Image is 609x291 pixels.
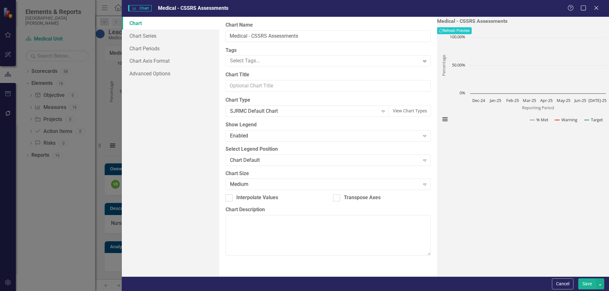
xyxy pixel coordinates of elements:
text: Reporting Period [522,105,554,111]
label: Chart Name [226,22,431,29]
label: Select Legend Position [226,146,431,153]
input: Optional Chart Title [226,80,431,92]
text: Percentage [441,55,447,76]
text: Feb-25 [506,98,519,103]
label: Chart Description [226,206,431,213]
div: Interpolate Values [236,194,278,201]
text: Apr-25 [540,98,553,103]
div: Chart. Highcharts interactive chart. [437,34,609,129]
label: Chart Title [226,71,431,79]
a: Chart Series [122,29,219,42]
label: Chart Size [226,170,431,177]
button: Cancel [552,278,573,289]
div: Chart Default [230,156,419,164]
div: Enabled [230,132,419,139]
text: Jan-25 [489,98,501,103]
div: SJRMC Default Chart [230,108,378,115]
text: 50.00% [452,62,465,68]
span: Medical - CSSRS Assessments [158,5,228,11]
a: Chart [122,17,219,29]
h3: Medical - CSSRS Assessments [437,18,609,24]
text: Jun-25 [574,98,586,103]
text: 100.00% [450,34,465,40]
text: May-25 [557,98,570,103]
button: View chart menu, Chart [441,115,449,124]
svg: Interactive chart [437,34,609,129]
a: Advanced Options [122,67,219,80]
span: Chart [128,5,152,11]
a: Chart Periods [122,42,219,55]
button: Refresh Preview [437,27,472,34]
button: View Chart Types [389,105,431,117]
button: Show Target [585,117,603,123]
text: 0% [460,90,465,96]
label: Tags [226,47,431,54]
button: Save [578,278,596,289]
div: Transpose Axes [344,194,381,201]
a: Chart Axis Format [122,54,219,67]
label: Show Legend [226,121,431,129]
button: Show Warning [555,117,578,123]
div: Medium [230,181,419,188]
text: [DATE]-25 [588,98,606,103]
button: Show % Met [530,117,548,123]
text: Dec-24 [472,98,485,103]
text: Mar-25 [523,98,536,103]
label: Chart Type [226,97,431,104]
